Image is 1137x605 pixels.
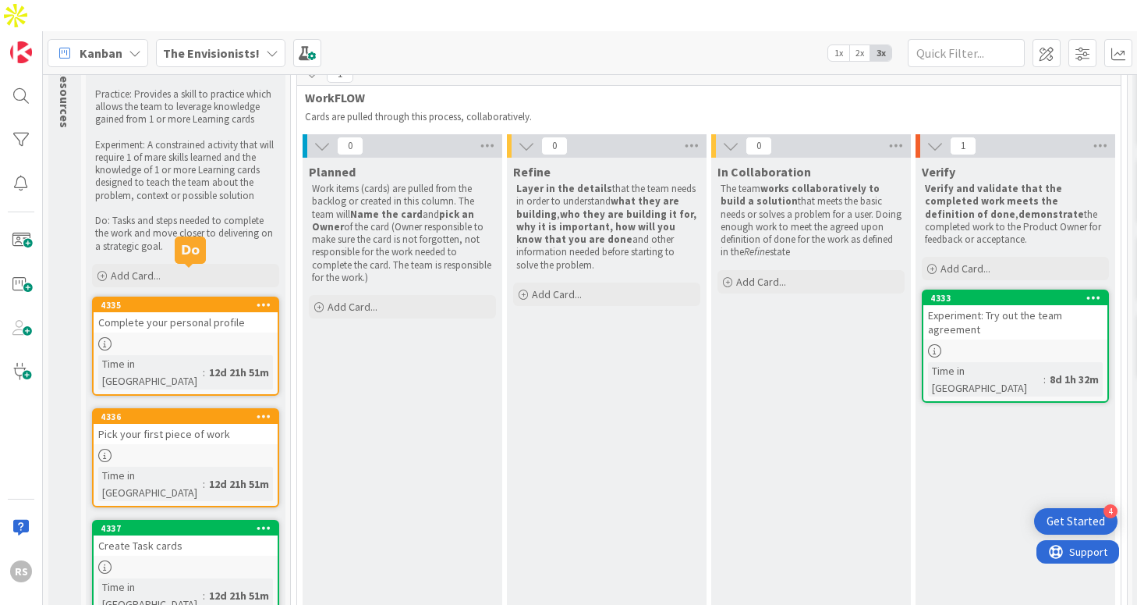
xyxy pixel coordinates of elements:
[92,297,279,396] a: 4335Complete your personal profileTime in [GEOGRAPHIC_DATA]:12d 21h 51m
[922,164,955,180] span: Verify
[10,41,32,63] img: Visit kanbanzone.com
[205,364,273,381] div: 12d 21h 51m
[925,183,1106,246] p: , the completed work to the Product Owner for feedback or acceptance.
[721,183,901,259] p: The team that meets the basic needs or solves a problem for a user. Doing enough work to meet the...
[925,182,1064,221] strong: Verify and validate that the completed work meets the definition of done
[1034,508,1118,535] div: Open Get Started checklist, remaining modules: 4
[98,355,203,390] div: Time in [GEOGRAPHIC_DATA]
[95,139,276,202] p: Experiment: A constrained activity that will require 1 of mare skills learned and the knowledge o...
[516,183,697,272] p: that the team needs in order to understand , and other information needed before starting to solv...
[930,293,1107,304] div: 4333
[94,521,278,556] div: 4337Create Task cards
[203,475,205,493] span: :
[94,312,278,333] div: Complete your personal profile
[328,300,377,314] span: Add Card...
[1047,514,1105,529] div: Get Started
[309,164,356,180] span: Planned
[205,475,273,493] div: 12d 21h 51m
[92,408,279,507] a: 4336Pick your first piece of workTime in [GEOGRAPHIC_DATA]:12d 21h 51m
[350,208,423,221] strong: Name the card
[1046,371,1103,388] div: 8d 1h 32m
[908,39,1025,67] input: Quick Filter...
[94,410,278,424] div: 4336
[928,362,1043,397] div: Time in [GEOGRAPHIC_DATA]
[744,245,770,258] em: Refine
[94,410,278,444] div: 4336Pick your first piece of work
[101,523,278,534] div: 4337
[746,137,772,155] span: 0
[305,90,1101,105] span: WorkFLOW
[922,290,1109,403] a: 4333Experiment: Try out the team agreementTime in [GEOGRAPHIC_DATA]:8d 1h 32m
[940,262,990,276] span: Add Card...
[736,275,786,289] span: Add Card...
[94,521,278,536] div: 4337
[849,45,870,61] span: 2x
[923,305,1107,340] div: Experiment: Try out the team agreement
[95,88,276,126] p: Practice: Provides a skill to practice which allows the team to leverage knowledge gained from 1 ...
[94,424,278,444] div: Pick your first piece of work
[101,411,278,422] div: 4336
[1043,371,1046,388] span: :
[1018,208,1084,221] strong: demonstrate
[828,45,849,61] span: 1x
[532,287,582,301] span: Add Card...
[516,208,699,247] strong: who they are building it for, why it is important, how will you know that you are done
[203,364,205,381] span: :
[312,208,476,233] strong: pick an Owner
[94,298,278,312] div: 4335
[721,182,882,208] strong: works collaboratively to build a solution
[923,291,1107,305] div: 4333
[337,137,363,155] span: 0
[516,182,612,195] strong: Layer in the details
[94,536,278,556] div: Create Task cards
[163,45,260,61] b: The Envisionists!
[95,215,276,253] p: Do: Tasks and steps needed to complete the work and move closer to delivering on a strategic goal.
[181,243,200,258] h5: Do
[950,137,976,155] span: 1
[541,137,568,155] span: 0
[57,68,73,128] span: Resources
[923,291,1107,340] div: 4333Experiment: Try out the team agreement
[305,111,1107,123] p: Cards are pulled through this process, collaboratively.
[717,164,811,180] span: In Collaboration
[203,587,205,604] span: :
[312,183,493,284] p: Work items (cards) are pulled from the backlog or created in this column. The team will and of th...
[111,269,161,283] span: Add Card...
[80,44,122,62] span: Kanban
[94,298,278,333] div: 4335Complete your personal profile
[33,2,71,21] span: Support
[205,587,273,604] div: 12d 21h 51m
[870,45,891,61] span: 3x
[513,164,551,180] span: Refine
[98,467,203,501] div: Time in [GEOGRAPHIC_DATA]
[101,300,278,311] div: 4335
[1103,504,1118,518] div: 4
[10,561,32,582] div: RS
[516,194,682,220] strong: what they are building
